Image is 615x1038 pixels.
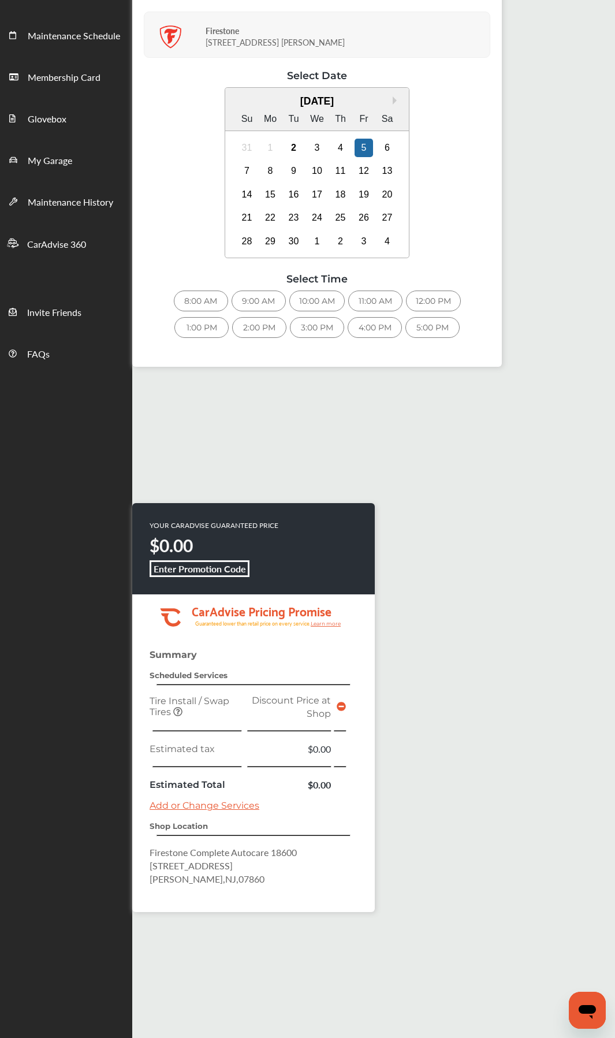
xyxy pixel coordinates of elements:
[235,136,399,253] div: month 2025-09
[378,162,397,180] div: Choose Saturday, September 13th, 2025
[150,695,229,717] span: Tire Install / Swap Tires
[244,775,334,794] td: $0.00
[1,97,132,139] a: Glovebox
[285,185,303,204] div: Choose Tuesday, September 16th, 2025
[252,695,331,719] span: Discount Price at Shop
[355,139,373,157] div: Choose Friday, September 5th, 2025
[331,139,350,157] div: Choose Thursday, September 4th, 2025
[331,185,350,204] div: Choose Thursday, September 18th, 2025
[144,69,490,81] div: Select Date
[147,739,244,758] td: Estimated tax
[150,533,193,557] strong: $0.00
[569,992,606,1029] iframe: Button to launch messaging window
[206,16,487,54] div: [STREET_ADDRESS] [PERSON_NAME]
[238,110,256,128] div: Su
[308,162,326,180] div: Choose Wednesday, September 10th, 2025
[405,317,460,338] div: 5:00 PM
[238,185,256,204] div: Choose Sunday, September 14th, 2025
[195,620,311,627] tspan: Guaranteed lower than retail price on every service.
[311,620,341,627] tspan: Learn more
[27,306,81,321] span: Invite Friends
[331,232,350,251] div: Choose Thursday, October 2nd, 2025
[378,110,397,128] div: Sa
[290,317,344,338] div: 3:00 PM
[261,209,279,227] div: Choose Monday, September 22nd, 2025
[355,185,373,204] div: Choose Friday, September 19th, 2025
[378,232,397,251] div: Choose Saturday, October 4th, 2025
[150,520,278,530] p: YOUR CARADVISE GUARANTEED PRICE
[147,775,244,794] td: Estimated Total
[378,209,397,227] div: Choose Saturday, September 27th, 2025
[150,800,259,811] a: Add or Change Services
[331,209,350,227] div: Choose Thursday, September 25th, 2025
[225,95,409,107] div: [DATE]
[393,96,401,105] button: Next Month
[261,232,279,251] div: Choose Monday, September 29th, 2025
[1,14,132,55] a: Maintenance Schedule
[144,273,490,285] div: Select Time
[285,232,303,251] div: Choose Tuesday, September 30th, 2025
[308,185,326,204] div: Choose Wednesday, September 17th, 2025
[261,185,279,204] div: Choose Monday, September 15th, 2025
[261,110,279,128] div: Mo
[150,846,297,859] span: Firestone Complete Autocare 18600
[355,209,373,227] div: Choose Friday, September 26th, 2025
[308,110,326,128] div: We
[378,185,397,204] div: Choose Saturday, September 20th, 2025
[28,29,120,44] span: Maintenance Schedule
[150,859,233,872] span: [STREET_ADDRESS]
[192,600,331,621] tspan: CarAdvise Pricing Promise
[238,139,256,157] div: Not available Sunday, August 31st, 2025
[28,70,100,85] span: Membership Card
[28,154,72,169] span: My Garage
[378,139,397,157] div: Choose Saturday, September 6th, 2025
[159,25,182,49] img: logo-firestone.png
[1,139,132,180] a: My Garage
[331,162,350,180] div: Choose Thursday, September 11th, 2025
[232,291,286,311] div: 9:00 AM
[1,55,132,97] a: Membership Card
[261,139,279,157] div: Not available Monday, September 1st, 2025
[406,291,461,311] div: 12:00 PM
[150,821,208,831] strong: Shop Location
[174,317,229,338] div: 1:00 PM
[28,195,113,210] span: Maintenance History
[285,139,303,157] div: Choose Tuesday, September 2nd, 2025
[206,25,239,36] strong: Firestone
[355,110,373,128] div: Fr
[285,162,303,180] div: Choose Tuesday, September 9th, 2025
[238,162,256,180] div: Choose Sunday, September 7th, 2025
[232,317,286,338] div: 2:00 PM
[261,162,279,180] div: Choose Monday, September 8th, 2025
[308,209,326,227] div: Choose Wednesday, September 24th, 2025
[154,562,246,575] b: Enter Promotion Code
[150,671,228,680] strong: Scheduled Services
[174,291,228,311] div: 8:00 AM
[27,237,86,252] span: CarAdvise 360
[150,649,197,660] strong: Summary
[355,162,373,180] div: Choose Friday, September 12th, 2025
[348,317,402,338] div: 4:00 PM
[27,347,50,362] span: FAQs
[355,232,373,251] div: Choose Friday, October 3rd, 2025
[238,232,256,251] div: Choose Sunday, September 28th, 2025
[244,739,334,758] td: $0.00
[28,112,66,127] span: Glovebox
[238,209,256,227] div: Choose Sunday, September 21st, 2025
[331,110,350,128] div: Th
[348,291,402,311] div: 11:00 AM
[308,139,326,157] div: Choose Wednesday, September 3rd, 2025
[1,180,132,222] a: Maintenance History
[285,110,303,128] div: Tu
[289,291,345,311] div: 10:00 AM
[285,209,303,227] div: Choose Tuesday, September 23rd, 2025
[150,872,264,886] span: [PERSON_NAME] , NJ , 07860
[308,232,326,251] div: Choose Wednesday, October 1st, 2025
